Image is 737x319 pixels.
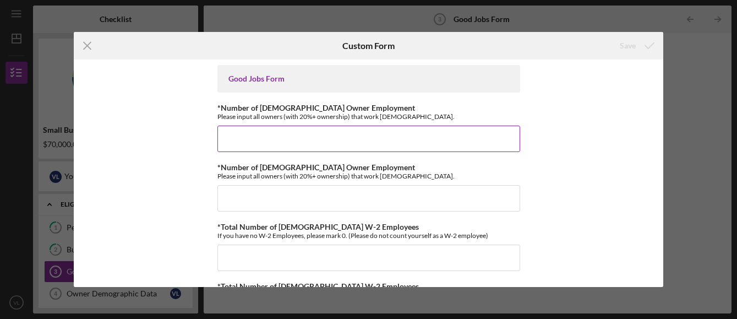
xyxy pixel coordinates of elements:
div: Please input all owners (with 20%+ ownership) that work [DEMOGRAPHIC_DATA]. [217,172,520,180]
button: Save [609,35,663,57]
div: Good Jobs Form [228,74,509,83]
h6: Custom Form [342,41,395,51]
label: *Total Number of [DEMOGRAPHIC_DATA] W-2 Employees [217,222,419,231]
div: Save [620,35,636,57]
label: *Number of [DEMOGRAPHIC_DATA] Owner Employment [217,163,415,172]
label: *Number of [DEMOGRAPHIC_DATA] Owner Employment [217,103,415,112]
label: *Total Number of [DEMOGRAPHIC_DATA] W-2 Employees [217,282,419,291]
div: Please input all owners (with 20%+ ownership) that work [DEMOGRAPHIC_DATA]. [217,112,520,121]
div: If you have no W-2 Employees, please mark 0. (Please do not count yourself as a W-2 employee) [217,231,520,240]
